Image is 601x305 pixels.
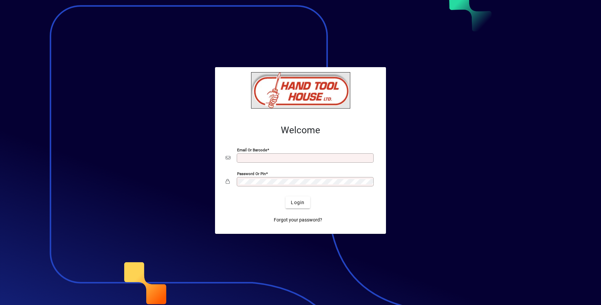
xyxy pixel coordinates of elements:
[274,216,322,223] span: Forgot your password?
[285,196,310,208] button: Login
[271,214,325,226] a: Forgot your password?
[291,199,305,206] span: Login
[226,125,375,136] h2: Welcome
[237,171,266,176] mat-label: Password or Pin
[237,148,267,152] mat-label: Email or Barcode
